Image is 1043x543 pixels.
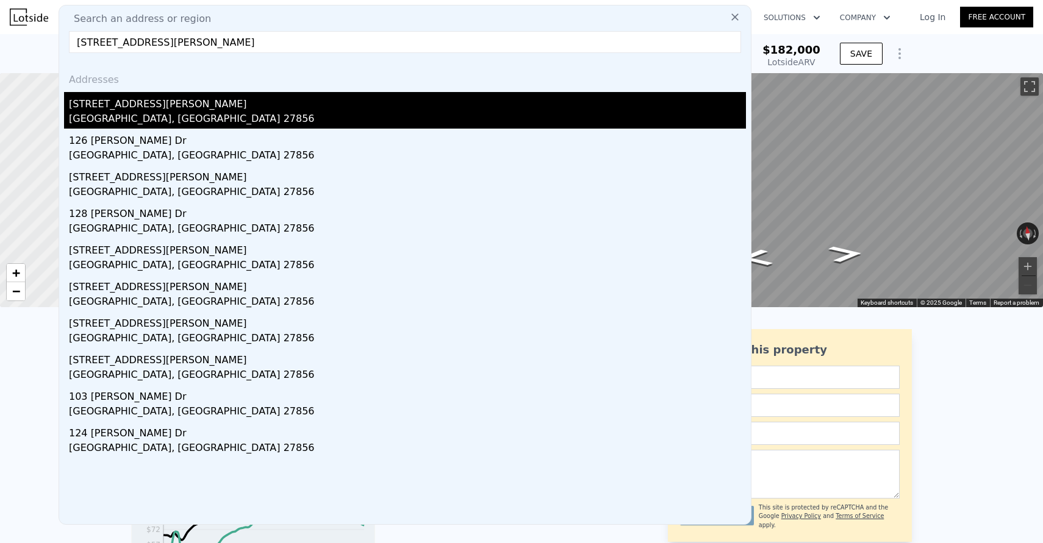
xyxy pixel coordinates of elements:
span: + [12,265,20,280]
span: $182,000 [762,43,820,56]
div: 103 [PERSON_NAME] Dr [69,385,746,404]
button: Toggle fullscreen view [1020,77,1039,96]
button: Company [830,7,900,29]
span: Search an address or region [64,12,211,26]
button: Show Options [887,41,912,66]
span: © 2025 Google [920,299,962,306]
button: Zoom out [1019,276,1037,294]
div: This site is protected by reCAPTCHA and the Google and apply. [759,503,900,530]
div: Lotside ARV [762,56,820,68]
div: [STREET_ADDRESS][PERSON_NAME] [69,275,746,294]
div: [GEOGRAPHIC_DATA], [GEOGRAPHIC_DATA] 27856 [69,331,746,348]
a: Terms of Service [836,513,884,519]
input: Email [680,394,900,417]
button: SAVE [840,43,883,65]
div: [GEOGRAPHIC_DATA], [GEOGRAPHIC_DATA] 27856 [69,441,746,458]
div: [STREET_ADDRESS][PERSON_NAME] [69,311,746,331]
div: 124 [PERSON_NAME] Dr [69,421,746,441]
div: Ask about this property [680,341,900,358]
input: Enter an address, city, region, neighborhood or zip code [69,31,741,53]
button: Zoom in [1019,257,1037,275]
a: Zoom in [7,264,25,282]
span: − [12,283,20,299]
button: Rotate counterclockwise [1017,222,1023,244]
div: Street View [558,73,1043,307]
a: Free Account [960,7,1033,27]
input: Name [680,366,900,389]
button: Solutions [754,7,830,29]
div: [GEOGRAPHIC_DATA], [GEOGRAPHIC_DATA] 27856 [69,294,746,311]
div: [STREET_ADDRESS][PERSON_NAME] [69,348,746,367]
a: Report a problem [994,299,1039,306]
div: [GEOGRAPHIC_DATA], [GEOGRAPHIC_DATA] 27856 [69,112,746,129]
div: [STREET_ADDRESS][PERSON_NAME] [69,238,746,258]
div: 128 [PERSON_NAME] Dr [69,202,746,221]
a: Log In [905,11,960,23]
div: Addresses [64,63,746,92]
img: Lotside [10,9,48,26]
div: [GEOGRAPHIC_DATA], [GEOGRAPHIC_DATA] 27856 [69,367,746,385]
input: Phone [680,422,900,445]
a: Privacy Policy [781,513,821,519]
path: Go West, Laudeen Dr [723,245,787,271]
div: [GEOGRAPHIC_DATA], [GEOGRAPHIC_DATA] 27856 [69,221,746,238]
div: Map [558,73,1043,307]
button: Reset the view [1022,222,1034,245]
div: [STREET_ADDRESS][PERSON_NAME] [69,92,746,112]
a: Terms (opens in new tab) [969,299,986,306]
tspan: $72 [146,525,160,534]
div: [GEOGRAPHIC_DATA], [GEOGRAPHIC_DATA] 27856 [69,404,746,421]
div: [GEOGRAPHIC_DATA], [GEOGRAPHIC_DATA] 27856 [69,258,746,275]
path: Go East, Laudeen Dr [814,241,878,267]
div: [GEOGRAPHIC_DATA], [GEOGRAPHIC_DATA] 27856 [69,148,746,165]
div: [GEOGRAPHIC_DATA], [GEOGRAPHIC_DATA] 27856 [69,185,746,202]
button: Keyboard shortcuts [861,299,913,307]
button: Rotate clockwise [1033,222,1039,244]
div: [STREET_ADDRESS][PERSON_NAME] [69,165,746,185]
a: Zoom out [7,282,25,300]
div: 126 [PERSON_NAME] Dr [69,129,746,148]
